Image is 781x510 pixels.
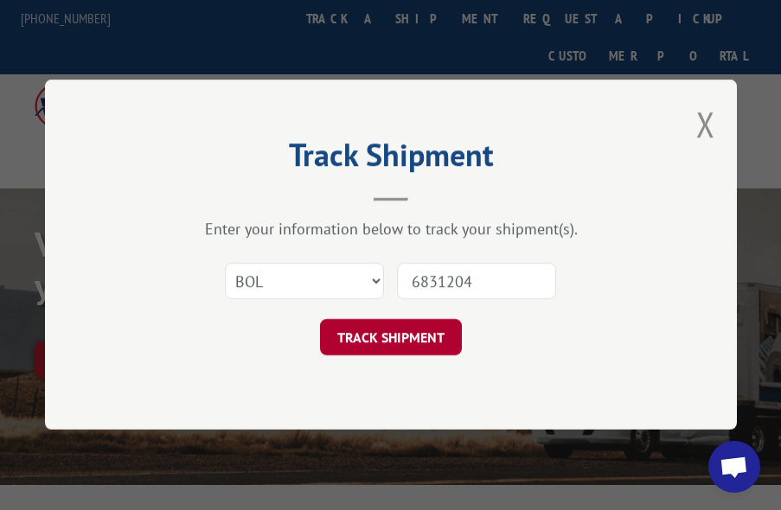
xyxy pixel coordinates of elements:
[397,264,556,300] input: Number(s)
[320,320,462,356] button: TRACK SHIPMENT
[131,220,650,239] div: Enter your information below to track your shipment(s).
[696,101,715,147] button: Close modal
[708,441,760,493] div: Open chat
[131,143,650,175] h2: Track Shipment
